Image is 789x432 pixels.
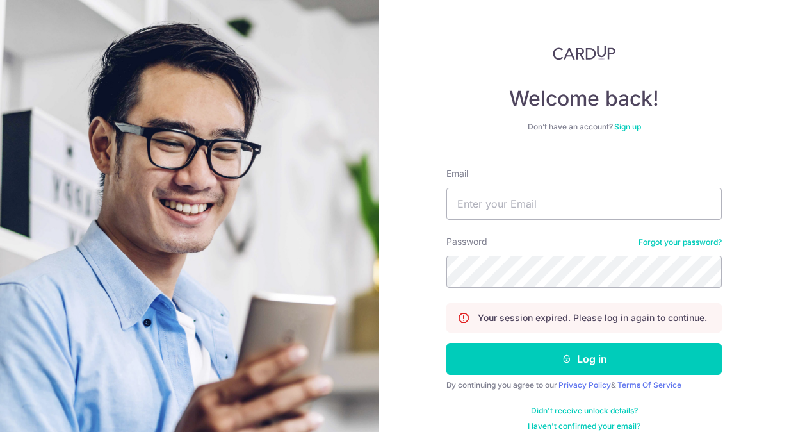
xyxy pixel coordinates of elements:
a: Privacy Policy [558,380,611,390]
a: Sign up [614,122,641,131]
a: Didn't receive unlock details? [531,406,638,416]
div: By continuing you agree to our & [446,380,722,390]
p: Your session expired. Please log in again to continue. [478,312,707,324]
img: CardUp Logo [553,45,615,60]
button: Log in [446,343,722,375]
label: Password [446,235,487,248]
label: Email [446,167,468,180]
div: Don’t have an account? [446,122,722,132]
input: Enter your Email [446,188,722,220]
a: Terms Of Service [617,380,681,390]
h4: Welcome back! [446,86,722,112]
a: Haven't confirmed your email? [528,421,640,431]
a: Forgot your password? [639,237,722,247]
